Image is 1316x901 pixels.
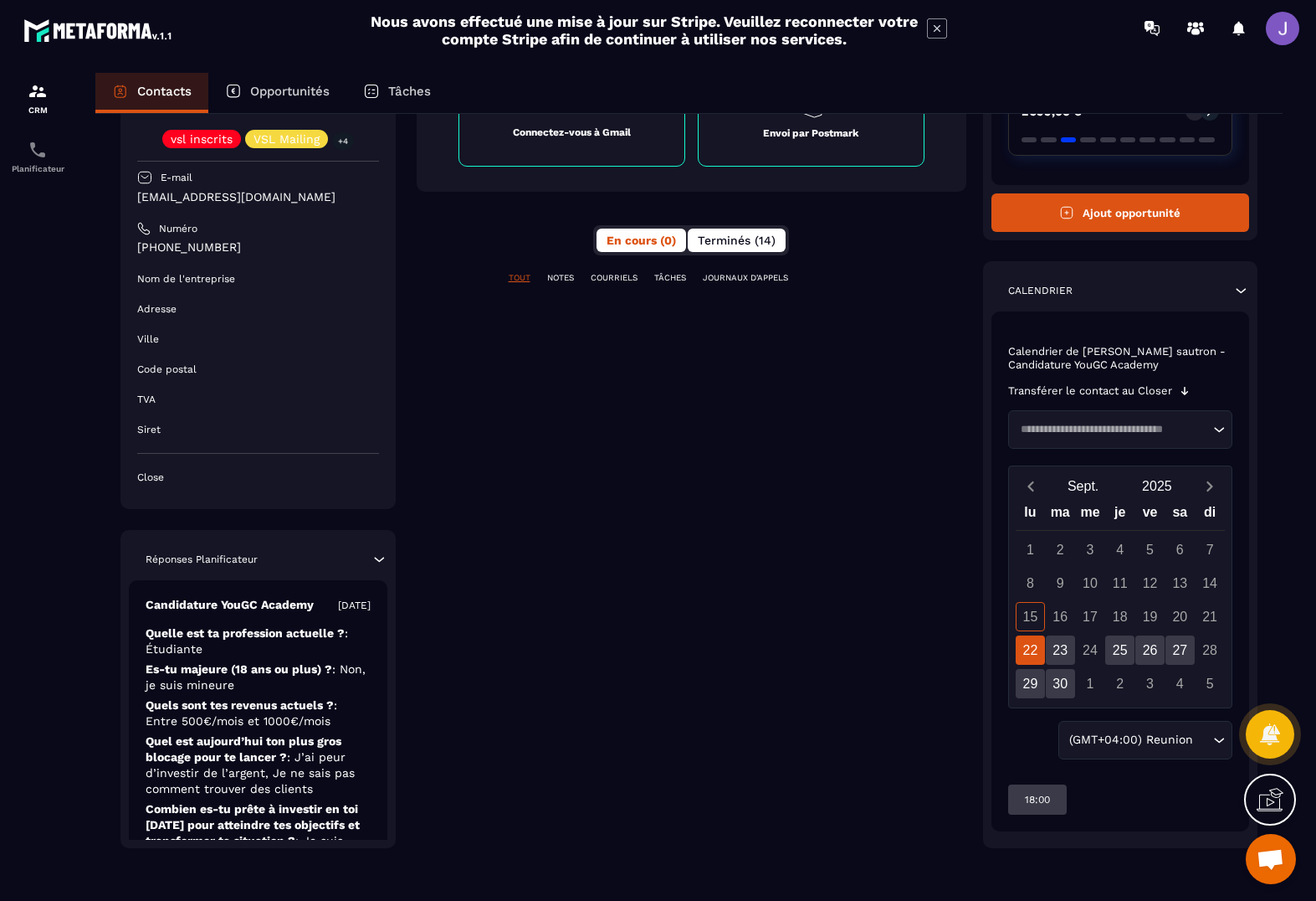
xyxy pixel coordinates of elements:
[1008,345,1233,372] p: Calendrier de [PERSON_NAME] sautron - Candidature YouGC Academy
[1194,475,1225,497] button: Next month
[146,597,314,613] p: Candidature YouGC Academy
[208,73,346,113] a: Opportunités
[1046,569,1075,598] div: 9
[1046,669,1075,698] div: 30
[688,229,786,252] button: Terminés (14)
[95,73,208,113] a: Contacts
[338,599,371,612] p: [DATE]
[346,73,448,113] a: Tâches
[1016,569,1045,598] div: 8
[1075,501,1105,530] div: me
[161,171,192,184] p: E-mail
[137,302,177,316] p: Adresse
[370,13,919,48] h2: Nous avons effectué une mise à jour sur Stripe. Veuillez reconnecter votre compte Stripe afin de ...
[1046,602,1075,631] div: 16
[1065,731,1196,749] span: (GMT+04:00) Reunion
[146,553,258,566] p: Réponses Planificateur
[1195,501,1225,530] div: di
[1165,636,1195,665] div: 27
[1016,602,1045,631] div: 15
[1105,602,1134,631] div: 18
[1196,636,1225,665] div: 28
[1135,501,1165,530] div: ve
[1196,731,1209,749] input: Search for option
[991,193,1250,232] button: Ajout opportunité
[1165,569,1195,598] div: 13
[4,106,71,115] p: CRM
[1135,569,1165,598] div: 12
[171,133,233,145] p: vsl inscrits
[332,132,354,150] p: +4
[763,126,858,140] p: Envoi par Postmark
[146,698,371,729] p: Quels sont tes revenus actuels ?
[1016,535,1045,564] div: 1
[1105,501,1135,530] div: je
[4,127,71,186] a: schedulerschedulerPlanificateur
[1246,834,1296,884] div: Ouvrir le chat
[137,239,379,255] p: [PHONE_NUMBER]
[28,81,48,101] img: formation
[137,189,379,205] p: [EMAIL_ADDRESS][DOMAIN_NAME]
[146,750,355,795] span: : J’ai peur d’investir de l’argent, Je ne sais pas comment trouver des clients
[1046,636,1075,665] div: 23
[703,272,788,284] p: JOURNAUX D'APPELS
[547,272,574,284] p: NOTES
[509,272,530,284] p: TOUT
[698,234,776,247] span: Terminés (14)
[1120,471,1194,501] button: Open years overlay
[137,84,192,99] p: Contacts
[1025,793,1050,806] p: 18:00
[1075,535,1104,564] div: 3
[1075,669,1104,698] div: 1
[1016,535,1226,698] div: Calendar days
[137,471,379,484] p: Close
[1196,602,1225,631] div: 21
[1165,602,1195,631] div: 20
[1047,471,1120,501] button: Open months overlay
[513,126,631,139] p: Connectez-vous à Gmail
[28,140,48,160] img: scheduler
[1016,475,1047,497] button: Previous month
[250,84,330,99] p: Opportunités
[1046,535,1075,564] div: 2
[146,626,371,657] p: Quelle est ta profession actuelle ?
[597,229,686,252] button: En cours (0)
[137,363,197,376] p: Code postal
[1008,410,1233,449] div: Search for option
[1105,569,1134,598] div: 11
[591,272,638,284] p: COURRIELS
[607,234,676,247] span: En cours (0)
[654,272,686,284] p: TÂCHES
[1008,384,1172,398] p: Transférer le contact au Closer
[1016,501,1226,698] div: Calendar wrapper
[137,332,159,346] p: Ville
[1165,535,1195,564] div: 6
[388,84,431,99] p: Tâches
[1105,669,1134,698] div: 2
[1016,636,1045,665] div: 22
[137,423,161,436] p: Siret
[1075,569,1104,598] div: 10
[1058,721,1232,759] div: Search for option
[1196,669,1225,698] div: 5
[1015,421,1210,438] input: Search for option
[137,272,235,286] p: Nom de l'entreprise
[1075,636,1104,665] div: 24
[1105,636,1134,665] div: 25
[137,393,156,406] p: TVA
[253,133,320,145] p: VSL Mailing
[146,734,371,797] p: Quel est aujourd’hui ton plus gros blocage pour te lancer ?
[1135,636,1165,665] div: 26
[159,222,197,235] p: Numéro
[146,662,371,693] p: Es-tu majeure (18 ans ou plus) ?
[4,69,71,127] a: formationformationCRM
[1022,106,1082,117] p: 2 599,00 €
[1016,669,1045,698] div: 29
[146,801,371,865] p: Combien es-tu prête à investir en toi [DATE] pour atteindre tes objectifs et transformer ta situa...
[1165,501,1195,530] div: sa
[1075,602,1104,631] div: 17
[1008,284,1073,297] p: Calendrier
[1045,501,1075,530] div: ma
[4,164,71,173] p: Planificateur
[1016,501,1046,530] div: lu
